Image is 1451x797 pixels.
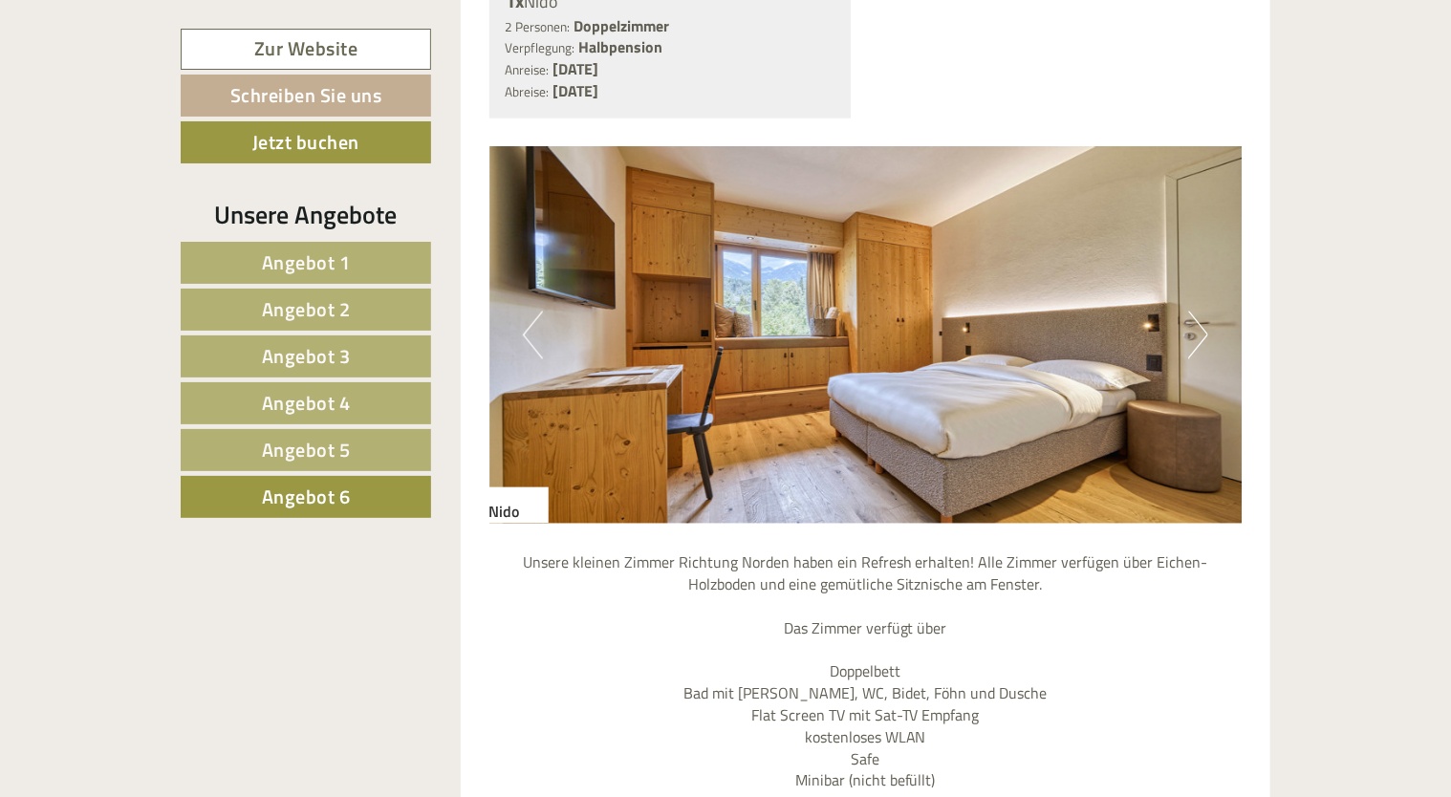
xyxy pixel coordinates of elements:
button: Previous [523,312,543,359]
div: Nido [489,487,549,524]
span: Angebot 3 [262,341,351,371]
img: image [489,147,1243,524]
span: Angebot 2 [262,294,351,324]
span: Angebot 5 [262,435,351,464]
b: [DATE] [553,57,599,80]
b: Doppelzimmer [574,14,670,37]
b: [DATE] [553,79,599,102]
button: Next [1188,312,1208,359]
div: Unsere Angebote [181,197,431,232]
span: Angebot 6 [262,482,351,511]
span: Angebot 1 [262,248,351,277]
a: Jetzt buchen [181,121,431,163]
a: Schreiben Sie uns [181,75,431,117]
small: Anreise: [506,60,550,79]
small: 2 Personen: [506,17,571,36]
a: Zur Website [181,29,431,70]
small: Verpflegung: [506,38,575,57]
b: Halbpension [579,35,663,58]
small: Abreise: [506,82,550,101]
span: Angebot 4 [262,388,351,418]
